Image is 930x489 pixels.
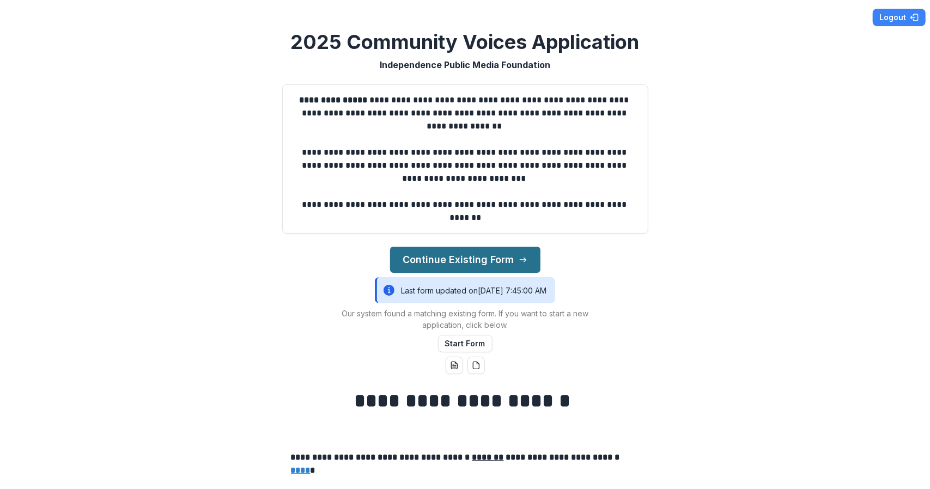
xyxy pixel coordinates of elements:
[375,277,555,303] div: Last form updated on [DATE] 7:45:00 AM
[380,58,550,71] p: Independence Public Media Foundation
[438,335,493,352] button: Start Form
[446,357,463,374] button: word-download
[329,308,601,331] p: Our system found a matching existing form. If you want to start a new application, click below.
[390,247,540,273] button: Continue Existing Form
[291,30,640,54] h2: 2025 Community Voices Application
[467,357,485,374] button: pdf-download
[873,9,926,26] button: Logout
